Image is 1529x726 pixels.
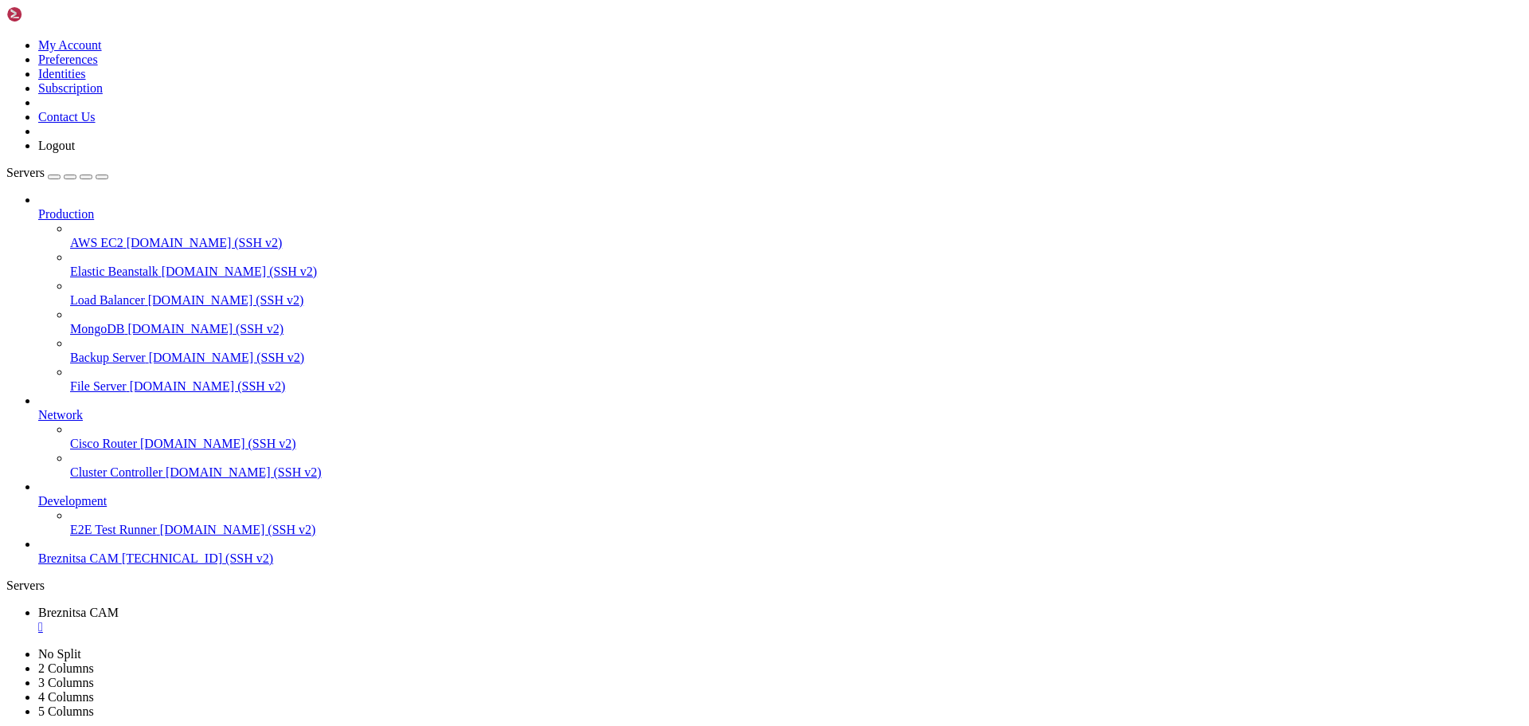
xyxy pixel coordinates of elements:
span: ~ [299,128,306,141]
img: Shellngn [6,6,98,22]
a: Servers [6,166,108,179]
x-row: : $ [6,128,1322,142]
li: Backup Server [DOMAIN_NAME] (SSH v2) [70,336,1523,365]
span: Elastic Beanstalk [70,265,158,278]
li: Cluster Controller [DOMAIN_NAME] (SSH v2) [70,451,1523,480]
a:  [38,620,1523,634]
span: AWS EC2 [70,236,123,249]
a: Logout [38,139,75,152]
a: Subscription [38,81,103,95]
span: MongoDB [70,322,124,336]
span: [DOMAIN_NAME] (SSH v2) [140,437,296,450]
a: MongoDB [DOMAIN_NAME] (SSH v2) [70,322,1523,336]
li: E2E Test Runner [DOMAIN_NAME] (SSH v2) [70,508,1523,537]
a: Identities [38,67,86,80]
span: Network [38,408,83,422]
li: AWS EC2 [DOMAIN_NAME] (SSH v2) [70,222,1523,250]
li: Breznitsa CAM [TECHNICAL_ID] (SSH v2) [38,537,1523,566]
a: Production [38,207,1523,222]
span: [TECHNICAL_ID] (SSH v2) [122,551,273,565]
div: Servers [6,579,1523,593]
span: Backup Server [70,351,146,364]
x-row: the exact distribution terms for each program are described in the [6,47,1322,61]
div: (49, 9) [335,128,342,142]
span: debian@vps-debian-11-basic-c1-r1-d25-eu-sof-1 [6,128,293,141]
span: [DOMAIN_NAME] (SSH v2) [130,379,286,393]
x-row: Debian GNU/Linux comes with ABSOLUTELY NO WARRANTY, to the extent [6,88,1322,101]
a: Backup Server [DOMAIN_NAME] (SSH v2) [70,351,1523,365]
span: E2E Test Runner [70,523,157,536]
a: Breznitsa CAM [TECHNICAL_ID] (SSH v2) [38,551,1523,566]
span: Breznitsa CAM [38,551,119,565]
span: Cluster Controller [70,465,162,479]
span: [DOMAIN_NAME] (SSH v2) [162,265,318,278]
li: Development [38,480,1523,537]
span: [DOMAIN_NAME] (SSH v2) [127,236,283,249]
x-row: The programs included with the Debian GNU/Linux system are free software; [6,33,1322,47]
span: Breznitsa CAM [38,606,119,619]
span: [DOMAIN_NAME] (SSH v2) [127,322,284,336]
span: Servers [6,166,45,179]
span: [DOMAIN_NAME] (SSH v2) [166,465,322,479]
x-row: Linux vps-debian-11-basic-c1-r1-d25-eu-sof-1 5.10.0-35-amd64 #1 SMP Debian 5.10.237-1 ([DATE]) x8... [6,6,1322,20]
li: File Server [DOMAIN_NAME] (SSH v2) [70,365,1523,394]
a: 4 Columns [38,690,94,704]
a: Preferences [38,53,98,66]
span: [DOMAIN_NAME] (SSH v2) [149,351,305,364]
a: E2E Test Runner [DOMAIN_NAME] (SSH v2) [70,523,1523,537]
span: Development [38,494,107,508]
a: Load Balancer [DOMAIN_NAME] (SSH v2) [70,293,1523,308]
a: AWS EC2 [DOMAIN_NAME] (SSH v2) [70,236,1523,250]
span: File Server [70,379,127,393]
span: Cisco Router [70,437,137,450]
a: 5 Columns [38,704,94,718]
a: 3 Columns [38,676,94,689]
a: Contact Us [38,110,96,124]
li: Elastic Beanstalk [DOMAIN_NAME] (SSH v2) [70,250,1523,279]
a: 2 Columns [38,661,94,675]
span: [DOMAIN_NAME] (SSH v2) [160,523,316,536]
li: Load Balancer [DOMAIN_NAME] (SSH v2) [70,279,1523,308]
x-row: Last login: [DATE] from [TECHNICAL_ID] [6,115,1322,128]
li: MongoDB [DOMAIN_NAME] (SSH v2) [70,308,1523,336]
span: [DOMAIN_NAME] (SSH v2) [148,293,304,307]
x-row: individual files in /usr/share/doc/*/copyright. [6,61,1322,74]
a: Network [38,408,1523,422]
a: Elastic Beanstalk [DOMAIN_NAME] (SSH v2) [70,265,1523,279]
a: Breznitsa CAM [38,606,1523,634]
a: Cluster Controller [DOMAIN_NAME] (SSH v2) [70,465,1523,480]
span: Load Balancer [70,293,145,307]
a: File Server [DOMAIN_NAME] (SSH v2) [70,379,1523,394]
li: Cisco Router [DOMAIN_NAME] (SSH v2) [70,422,1523,451]
li: Network [38,394,1523,480]
x-row: permitted by applicable law. [6,101,1322,115]
a: No Split [38,647,81,661]
a: Development [38,494,1523,508]
span: Production [38,207,94,221]
a: My Account [38,38,102,52]
a: Cisco Router [DOMAIN_NAME] (SSH v2) [70,437,1523,451]
li: Production [38,193,1523,394]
